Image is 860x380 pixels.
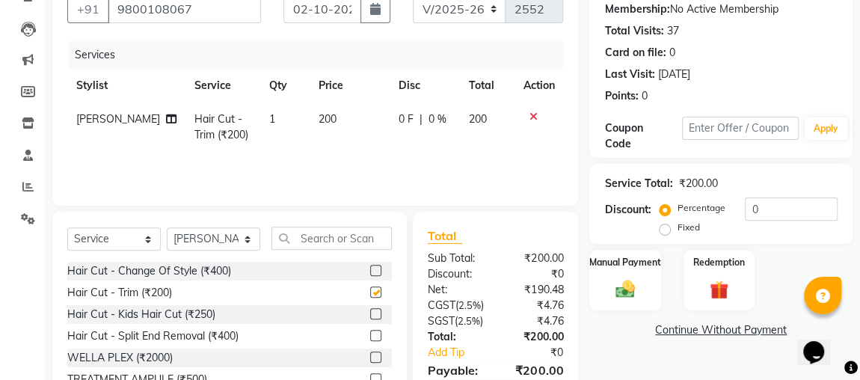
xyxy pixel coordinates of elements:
div: Services [69,41,574,69]
span: 0 F [399,111,414,127]
th: Disc [390,69,460,102]
span: Total [428,228,462,244]
div: ₹200.00 [496,251,575,266]
div: Membership: [604,1,669,17]
input: Enter Offer / Coupon Code [682,117,799,140]
label: Manual Payment [589,256,661,269]
div: Coupon Code [604,120,682,152]
span: Hair Cut - Trim (₹200) [194,112,248,141]
th: Stylist [67,69,185,102]
div: ₹200.00 [496,329,575,345]
th: Action [514,69,563,102]
label: Percentage [677,201,725,215]
th: Service [185,69,260,102]
div: Discount: [604,202,651,218]
div: No Active Membership [604,1,838,17]
div: Sub Total: [417,251,496,266]
label: Fixed [677,221,699,234]
div: Hair Cut - Kids Hair Cut (₹250) [67,307,215,322]
div: ₹0 [509,345,574,361]
div: Total: [417,329,496,345]
img: _gift.svg [704,278,735,302]
div: ₹0 [496,266,575,282]
label: Redemption [693,256,745,269]
span: 200 [469,112,487,126]
div: Hair Cut - Change Of Style (₹400) [67,263,231,279]
div: 37 [666,23,678,39]
div: ₹200.00 [678,176,717,191]
span: 200 [319,112,337,126]
span: 2.5% [458,315,480,327]
div: [DATE] [657,67,689,82]
div: Net: [417,282,496,298]
div: Card on file: [604,45,666,61]
th: Price [310,69,390,102]
div: ₹190.48 [496,282,575,298]
div: Service Total: [604,176,672,191]
span: [PERSON_NAME] [76,112,160,126]
input: Search or Scan [271,227,392,250]
span: SGST [428,314,455,328]
div: ₹4.76 [496,313,575,329]
div: Hair Cut - Trim (₹200) [67,285,172,301]
th: Qty [260,69,310,102]
span: | [420,111,423,127]
span: 1 [269,112,275,126]
div: ₹200.00 [496,361,575,379]
span: CGST [428,298,455,312]
img: _cash.svg [609,278,641,300]
span: 0 % [429,111,446,127]
a: Continue Without Payment [592,322,850,338]
div: 0 [669,45,675,61]
div: Payable: [417,361,496,379]
div: WELLA PLEX (₹2000) [67,350,173,366]
button: Apply [805,117,847,140]
a: Add Tip [417,345,509,361]
div: 0 [641,88,647,104]
span: 2.5% [458,299,481,311]
div: Hair Cut - Split End Removal (₹400) [67,328,239,344]
div: Discount: [417,266,496,282]
div: Total Visits: [604,23,663,39]
th: Total [460,69,515,102]
div: Last Visit: [604,67,654,82]
div: ₹4.76 [496,298,575,313]
div: ( ) [417,298,496,313]
iframe: chat widget [797,320,845,365]
div: ( ) [417,313,496,329]
div: Points: [604,88,638,104]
